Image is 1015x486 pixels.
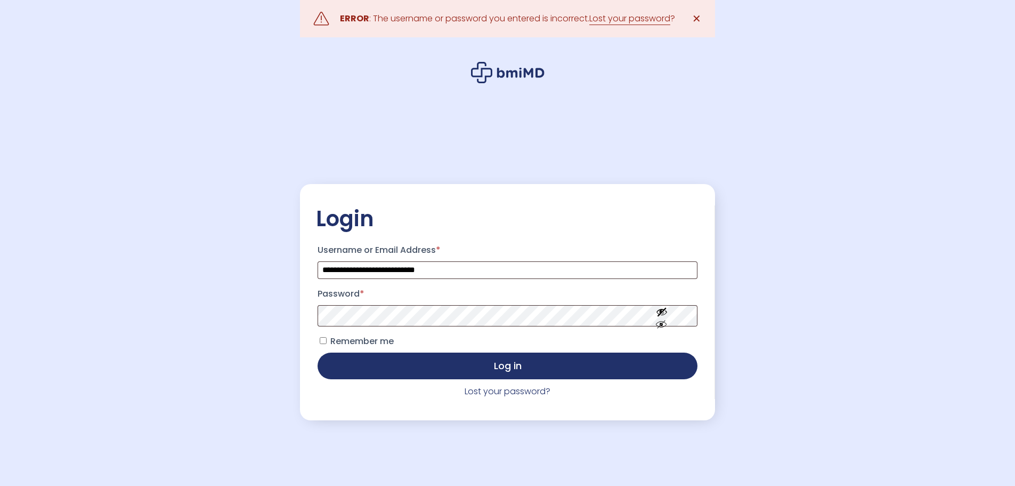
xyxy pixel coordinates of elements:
[318,353,697,379] button: Log in
[340,12,369,25] strong: ERROR
[320,337,327,344] input: Remember me
[465,385,550,397] a: Lost your password?
[318,285,697,302] label: Password
[340,11,675,26] div: : The username or password you entered is incorrect. ?
[632,297,692,334] button: Show password
[330,335,394,347] span: Remember me
[318,242,697,259] label: Username or Email Address
[589,12,670,25] a: Lost your password
[692,11,701,26] span: ✕
[316,205,699,232] h2: Login
[686,8,707,29] a: ✕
